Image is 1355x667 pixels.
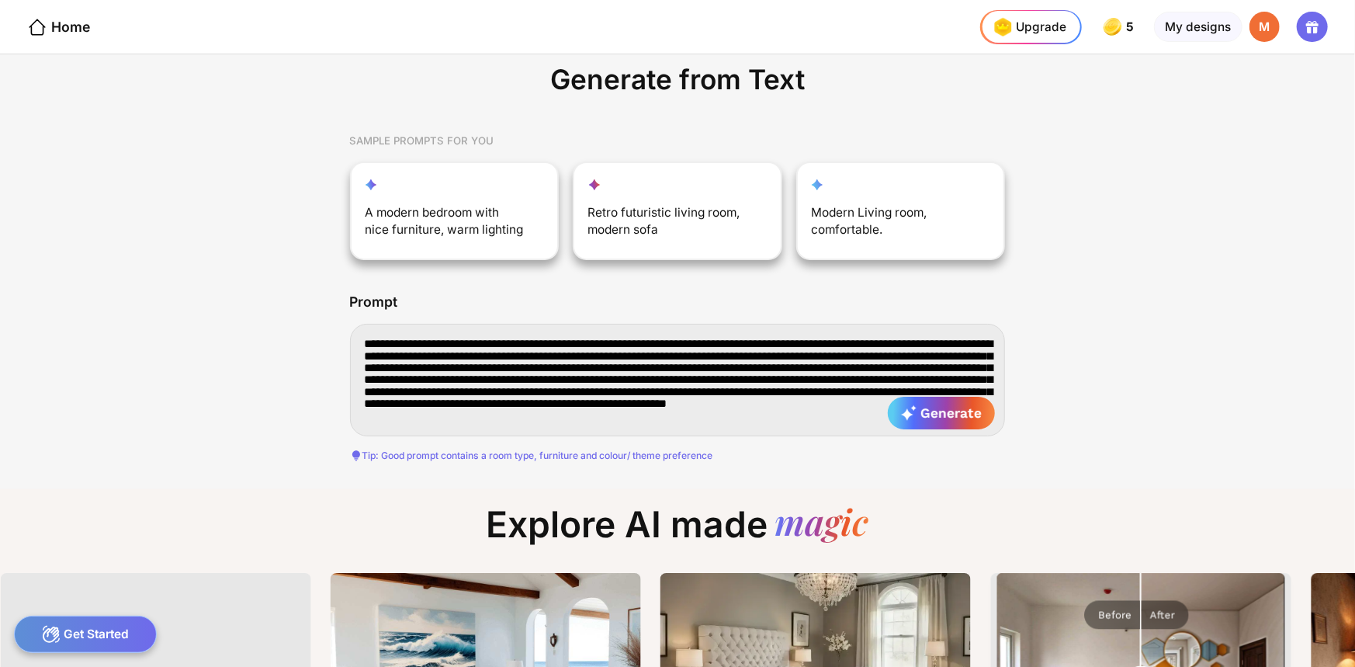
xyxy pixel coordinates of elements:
[1154,12,1242,43] div: My designs
[27,17,90,37] div: Home
[473,503,882,560] div: Explore AI made
[811,204,972,245] div: Modern Living room, comfortable.
[365,179,377,191] img: reimagine-star-icon.svg
[350,450,1006,462] div: Tip: Good prompt contains a room type, furniture and colour/ theme preference
[365,204,526,245] div: A modern bedroom with nice furniture, warm lighting
[14,616,158,653] div: Get Started
[350,294,398,310] div: Prompt
[989,13,1066,40] div: Upgrade
[989,13,1016,40] img: upgrade-nav-btn-icon.gif
[543,59,812,107] div: Generate from Text
[588,179,601,191] img: fill-up-your-space-star-icon.svg
[350,120,1006,162] div: SAMPLE PROMPTS FOR YOU
[1249,12,1280,43] div: M
[901,405,981,421] span: Generate
[775,503,868,546] div: magic
[1127,20,1138,34] span: 5
[588,204,750,245] div: Retro futuristic living room, modern sofa
[811,179,823,191] img: customization-star-icon.svg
